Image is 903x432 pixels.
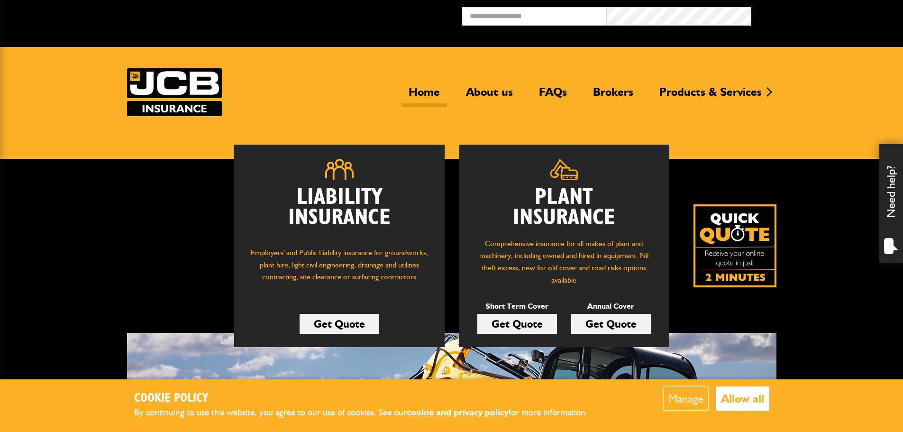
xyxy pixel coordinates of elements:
a: cookie and privacy policy [407,407,509,418]
p: Short Term Cover [477,300,557,313]
button: Allow all [716,386,769,411]
p: Employers' and Public Liability insurance for groundworks, plant hire, light civil engineering, d... [248,247,430,292]
a: Brokers [586,85,640,107]
button: Manage [663,386,709,411]
h2: Cookie Policy [134,391,603,406]
a: Products & Services [652,85,769,107]
div: Need help? [879,144,903,263]
img: Quick Quote [693,204,776,287]
p: Annual Cover [571,300,651,313]
a: About us [459,85,520,107]
p: By continuing to use this website, you agree to our use of cookies. See our for more information. [134,405,603,420]
a: JCB Insurance Services [127,68,222,116]
img: JCB Insurance Services logo [127,68,222,116]
a: Get Quote [300,314,379,334]
h2: Liability Insurance [248,187,430,238]
a: Get Quote [571,314,651,334]
a: Home [401,85,447,107]
p: Comprehensive insurance for all makes of plant and machinery, including owned and hired in equipm... [473,238,655,286]
button: Broker Login [751,7,896,22]
h2: Plant Insurance [473,187,655,228]
a: Get your insurance quote isn just 2-minutes [693,204,776,287]
a: Get Quote [477,314,557,334]
a: FAQs [532,85,574,107]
